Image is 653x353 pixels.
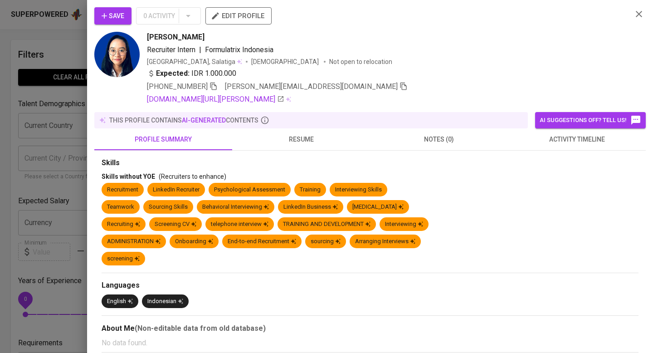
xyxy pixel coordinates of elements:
[109,116,258,125] p: this profile contains contents
[214,186,285,194] div: Psychological Assessment
[107,237,161,246] div: ADMINISTRATION
[159,173,226,180] span: (Recruiters to enhance)
[102,338,638,348] p: No data found.
[355,237,415,246] div: Arranging Interviews
[202,203,269,211] div: Behavioral Interviewing
[205,7,272,25] button: edit profile
[147,32,205,43] span: [PERSON_NAME]
[375,134,502,145] span: notes (0)
[205,12,272,19] a: edit profile
[149,203,188,211] div: Sourcing Skills
[147,45,195,54] span: Recruiter Intern
[107,220,140,229] div: Recruiting
[329,57,392,66] p: Not open to relocation
[211,220,268,229] div: telephone interview
[205,45,273,54] span: Formulatrix Indonesia
[100,134,227,145] span: profile summary
[147,82,208,91] span: [PHONE_NUMBER]
[238,134,365,145] span: resume
[155,220,196,229] div: Screening CV
[540,115,641,126] span: AI suggestions off? Tell us!
[94,7,132,25] button: Save
[213,10,264,22] span: edit profile
[199,44,201,55] span: |
[283,220,370,229] div: TRAINING AND DEVELOPMENT
[147,57,242,66] div: [GEOGRAPHIC_DATA], Salatiga
[335,186,382,194] div: Interviewing Skills
[175,237,213,246] div: Onboarding
[251,57,320,66] span: [DEMOGRAPHIC_DATA]
[156,68,190,79] b: Expected:
[147,68,236,79] div: IDR 1.000.000
[385,220,423,229] div: Interviewing
[102,10,124,22] span: Save
[94,32,140,77] img: f6c0319b68c89336874ebb2a68cceea4.jpg
[352,203,404,211] div: [MEDICAL_DATA]
[283,203,338,211] div: LinkedIn Business
[135,324,266,333] b: (Non-editable data from old database)
[228,237,296,246] div: End-to-end Recruitment
[107,186,138,194] div: Recruitment
[300,186,321,194] div: Training
[147,94,284,105] a: [DOMAIN_NAME][URL][PERSON_NAME]
[102,323,638,334] div: About Me
[153,186,200,194] div: LinkedIn Recruiter
[107,203,134,211] div: Teamwork
[513,134,640,145] span: activity timeline
[107,255,140,263] div: screening
[102,173,155,180] span: Skills without YOE
[147,297,183,306] div: Indonesian
[535,112,646,128] button: AI suggestions off? Tell us!
[225,82,398,91] span: [PERSON_NAME][EMAIL_ADDRESS][DOMAIN_NAME]
[182,117,226,124] span: AI-generated
[102,280,638,291] div: Languages
[107,297,133,306] div: English
[102,158,638,168] div: Skills
[311,237,341,246] div: sourcing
